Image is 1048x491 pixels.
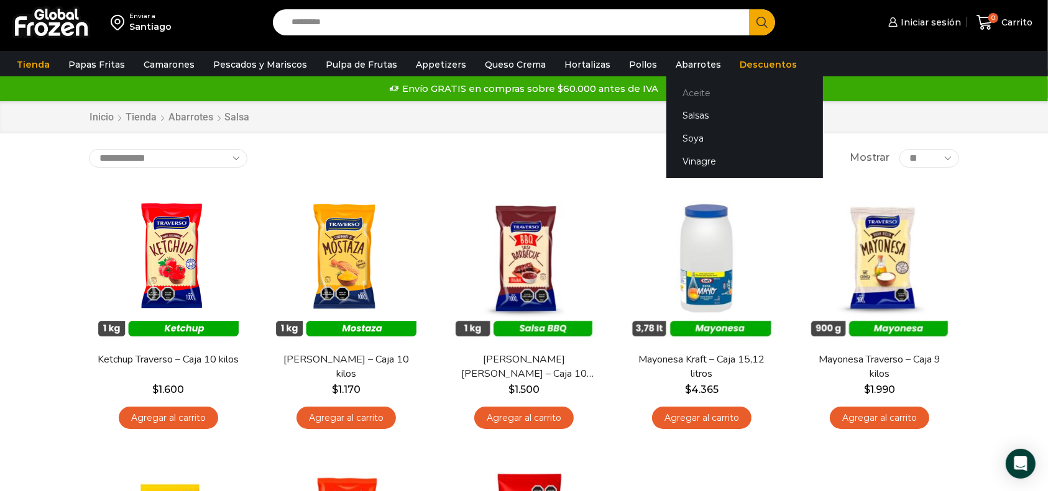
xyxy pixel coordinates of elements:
a: Agregar al carrito: “Ketchup Traverso - Caja 10 kilos” [119,407,218,430]
span: 0 [988,13,998,23]
a: Agregar al carrito: “Mayonesa Kraft - Caja 15,12 litros” [652,407,752,430]
a: Aceite [666,81,823,104]
bdi: 1.990 [864,384,895,395]
a: Abarrotes [669,53,727,76]
a: Vinagre [666,150,823,173]
a: Salsas [666,104,823,127]
a: Pulpa de Frutas [319,53,403,76]
a: Camarones [137,53,201,76]
span: $ [685,384,691,395]
a: Descuentos [733,53,803,76]
a: Appetizers [410,53,472,76]
a: Agregar al carrito: “Mayonesa Traverso - Caja 9 kilos” [830,407,929,430]
span: Iniciar sesión [898,16,961,29]
a: Tienda [11,53,56,76]
span: Carrito [998,16,1032,29]
a: [PERSON_NAME] [PERSON_NAME] – Caja 10 kilos [453,353,595,381]
div: Santiago [129,20,172,33]
a: Ketchup Traverso – Caja 10 kilos [97,353,240,367]
bdi: 1.170 [332,384,361,395]
span: $ [153,384,159,395]
select: Pedido de la tienda [89,149,247,168]
a: Inicio [89,110,114,125]
a: Queso Crema [479,53,552,76]
span: Mostrar [850,151,890,165]
bdi: 1.500 [508,384,540,395]
a: Abarrotes [168,110,214,125]
bdi: 4.365 [685,384,719,395]
div: Open Intercom Messenger [1006,449,1036,479]
h1: Salsa [224,111,249,123]
a: Agregar al carrito: “Mostaza Traverso - Caja 10 kilos” [296,407,396,430]
a: Iniciar sesión [885,10,961,35]
a: [PERSON_NAME] – Caja 10 kilos [275,353,418,381]
span: $ [332,384,338,395]
a: Mayonesa Traverso – Caja 9 kilos [808,353,951,381]
nav: Breadcrumb [89,110,249,125]
a: Agregar al carrito: “Salsa Barbacue Traverso - Caja 10 kilos” [474,407,574,430]
a: Mayonesa Kraft – Caja 15,12 litros [630,353,773,381]
a: Tienda [125,110,157,125]
a: Hortalizas [558,53,617,76]
bdi: 1.600 [153,384,185,395]
a: Papas Fritas [62,53,131,76]
span: $ [508,384,515,395]
button: Search button [749,9,775,35]
a: 0 Carrito [973,8,1036,37]
span: $ [864,384,870,395]
div: Enviar a [129,12,172,20]
a: Soya [666,127,823,150]
img: address-field-icon.svg [111,12,129,33]
a: Pescados y Mariscos [207,53,313,76]
a: Pollos [623,53,663,76]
